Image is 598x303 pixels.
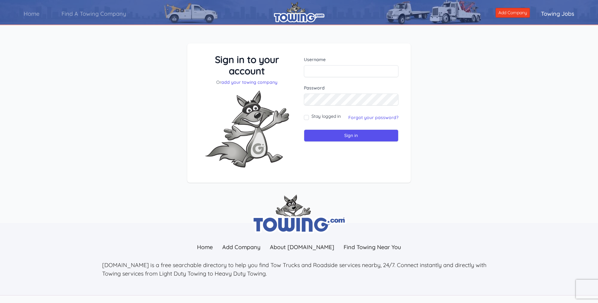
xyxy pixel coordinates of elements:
[265,240,339,254] a: About [DOMAIN_NAME]
[304,129,399,142] input: Sign in
[252,195,346,233] img: towing
[274,2,324,22] img: logo.png
[530,5,585,23] a: Towing Jobs
[50,5,137,23] a: Find A Towing Company
[221,79,277,85] a: add your towing company
[13,5,50,23] a: Home
[192,240,218,254] a: Home
[102,261,496,278] p: [DOMAIN_NAME] is a free searchable directory to help you find Tow Trucks and Roadside services ne...
[311,113,341,119] label: Stay logged in
[348,115,398,120] a: Forgot your password?
[200,85,294,173] img: Fox-Excited.png
[200,79,294,85] p: Or
[496,8,530,18] a: Add Company
[304,56,399,63] label: Username
[200,54,294,77] h3: Sign in to your account
[339,240,406,254] a: Find Towing Near You
[304,85,399,91] label: Password
[218,240,265,254] a: Add Company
